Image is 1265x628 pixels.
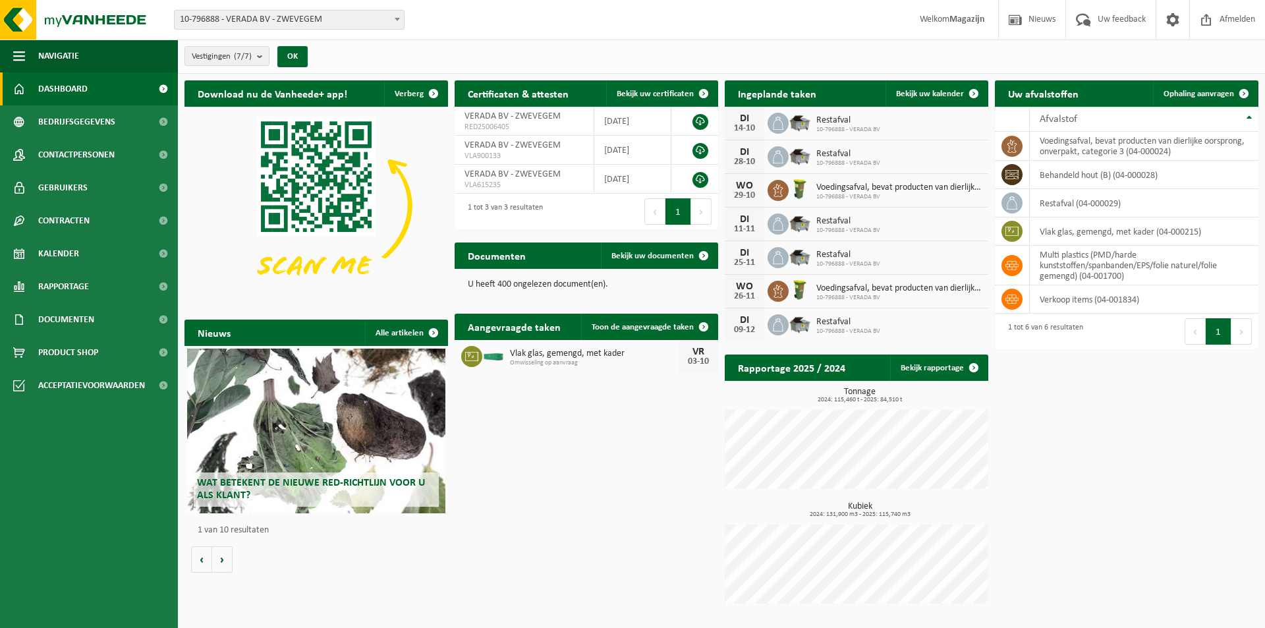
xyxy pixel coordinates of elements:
[789,178,811,200] img: WB-0060-HPE-GN-50
[816,260,880,268] span: 10-796888 - VERADA BV
[38,138,115,171] span: Contactpersonen
[1030,285,1258,314] td: verkoop items (04-001834)
[1206,318,1231,345] button: 1
[731,191,758,200] div: 29-10
[816,283,982,294] span: Voedingsafval, bevat producten van dierlijke oorsprong, onverpakt, categorie 3
[885,80,987,107] a: Bekijk uw kalender
[995,80,1092,106] h2: Uw afvalstoffen
[38,237,79,270] span: Kalender
[896,90,964,98] span: Bekijk uw kalender
[731,511,988,518] span: 2024: 131,900 m3 - 2025: 115,740 m3
[1030,246,1258,285] td: multi plastics (PMD/harde kunststoffen/spanbanden/EPS/folie naturel/folie gemengd) (04-001700)
[594,107,671,136] td: [DATE]
[184,80,360,106] h2: Download nu de Vanheede+ app!
[685,357,712,366] div: 03-10
[510,349,679,359] span: Vlak glas, gemengd, met kader
[816,149,880,159] span: Restafval
[384,80,447,107] button: Verberg
[789,111,811,133] img: WB-5000-GAL-GY-01
[731,113,758,124] div: DI
[731,225,758,234] div: 11-11
[691,198,712,225] button: Next
[816,193,982,201] span: 10-796888 - VERADA BV
[184,107,448,304] img: Download de VHEPlus App
[731,292,758,301] div: 26-11
[731,157,758,167] div: 28-10
[789,279,811,301] img: WB-0060-HPE-GN-50
[789,144,811,167] img: WB-5000-GAL-GY-01
[461,197,543,226] div: 1 tot 3 van 3 resultaten
[187,349,445,513] a: Wat betekent de nieuwe RED-richtlijn voor u als klant?
[725,355,858,380] h2: Rapportage 2025 / 2024
[510,359,679,367] span: Omwisseling op aanvraag
[816,115,880,126] span: Restafval
[816,227,880,235] span: 10-796888 - VERADA BV
[816,183,982,193] span: Voedingsafval, bevat producten van dierlijke oorsprong, onverpakt, categorie 3
[594,136,671,165] td: [DATE]
[174,10,405,30] span: 10-796888 - VERADA BV - ZWEVEGEM
[731,181,758,191] div: WO
[816,216,880,227] span: Restafval
[38,105,115,138] span: Bedrijfsgegevens
[197,478,425,501] span: Wat betekent de nieuwe RED-richtlijn voor u als klant?
[731,147,758,157] div: DI
[1164,90,1234,98] span: Ophaling aanvragen
[731,315,758,326] div: DI
[38,303,94,336] span: Documenten
[816,159,880,167] span: 10-796888 - VERADA BV
[1153,80,1257,107] a: Ophaling aanvragen
[1040,114,1077,125] span: Afvalstof
[184,320,244,345] h2: Nieuws
[395,90,424,98] span: Verberg
[1030,132,1258,161] td: voedingsafval, bevat producten van dierlijke oorsprong, onverpakt, categorie 3 (04-000024)
[594,165,671,194] td: [DATE]
[644,198,665,225] button: Previous
[731,124,758,133] div: 14-10
[725,80,829,106] h2: Ingeplande taken
[731,248,758,258] div: DI
[611,252,694,260] span: Bekijk uw documenten
[464,180,584,190] span: VLA615235
[1001,317,1083,346] div: 1 tot 6 van 6 resultaten
[38,336,98,369] span: Product Shop
[455,243,539,268] h2: Documenten
[1030,189,1258,217] td: restafval (04-000029)
[175,11,404,29] span: 10-796888 - VERADA BV - ZWEVEGEM
[365,320,447,346] a: Alle artikelen
[816,250,880,260] span: Restafval
[198,526,441,535] p: 1 van 10 resultaten
[731,397,988,403] span: 2024: 115,460 t - 2025: 84,510 t
[731,326,758,335] div: 09-12
[1185,318,1206,345] button: Previous
[731,258,758,268] div: 25-11
[464,140,561,150] span: VERADA BV - ZWEVEGEM
[1030,161,1258,189] td: behandeld hout (B) (04-000028)
[184,46,269,66] button: Vestigingen(7/7)
[789,212,811,234] img: WB-5000-GAL-GY-01
[191,546,212,573] button: Vorige
[949,14,985,24] strong: Magazijn
[890,355,987,381] a: Bekijk rapportage
[816,294,982,302] span: 10-796888 - VERADA BV
[606,80,717,107] a: Bekijk uw certificaten
[464,122,584,132] span: RED25006405
[731,387,988,403] h3: Tonnage
[38,72,88,105] span: Dashboard
[816,126,880,134] span: 10-796888 - VERADA BV
[455,314,574,339] h2: Aangevraagde taken
[665,198,691,225] button: 1
[685,347,712,357] div: VR
[38,171,88,204] span: Gebruikers
[464,169,561,179] span: VERADA BV - ZWEVEGEM
[464,151,584,161] span: VLA900133
[601,243,717,269] a: Bekijk uw documenten
[38,204,90,237] span: Contracten
[816,328,880,335] span: 10-796888 - VERADA BV
[789,312,811,335] img: WB-5000-GAL-GY-01
[38,40,79,72] span: Navigatie
[1231,318,1252,345] button: Next
[234,52,252,61] count: (7/7)
[731,502,988,518] h3: Kubiek
[277,46,308,67] button: OK
[482,349,505,361] img: HK-XC-20-GN-00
